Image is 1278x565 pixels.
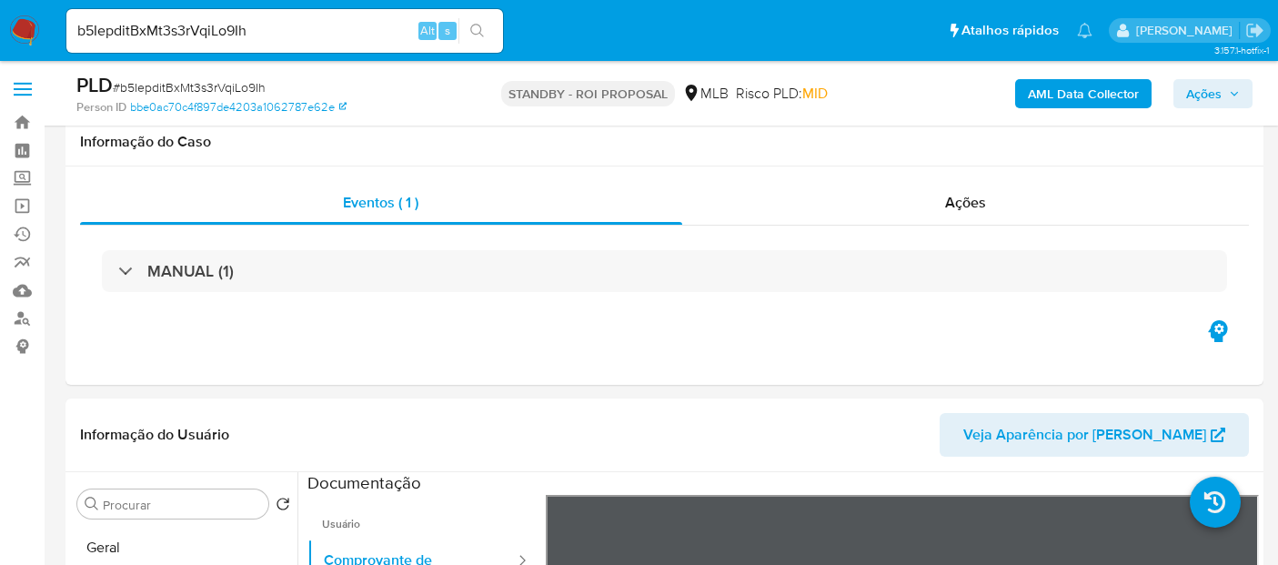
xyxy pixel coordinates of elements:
span: Eventos ( 1 ) [343,192,418,213]
h1: Informação do Caso [80,133,1249,151]
h3: MANUAL (1) [147,261,234,281]
h1: Informação do Usuário [80,426,229,444]
b: Person ID [76,99,126,116]
button: Ações [1173,79,1253,108]
b: AML Data Collector [1028,79,1139,108]
a: Sair [1245,21,1264,40]
a: bbe0ac70c4f897de4203a1062787e62e [130,99,347,116]
input: Pesquise usuários ou casos... [66,19,503,43]
span: Atalhos rápidos [961,21,1059,40]
input: Procurar [103,497,261,513]
span: MID [802,83,828,104]
button: AML Data Collector [1015,79,1152,108]
div: MANUAL (1) [102,250,1227,292]
b: PLD [76,70,113,99]
button: search-icon [458,18,496,44]
span: Alt [420,22,435,39]
span: Risco PLD: [736,84,828,104]
span: Ações [1186,79,1222,108]
p: STANDBY - ROI PROPOSAL [501,81,675,106]
a: Notificações [1077,23,1092,38]
span: s [445,22,450,39]
div: MLB [682,84,729,104]
span: Veja Aparência por [PERSON_NAME] [963,413,1206,457]
span: # b5IepditBxMt3s3rVqiLo9Ih [113,78,266,96]
p: erico.trevizan@mercadopago.com.br [1136,22,1239,39]
span: Ações [945,192,986,213]
button: Retornar ao pedido padrão [276,497,290,517]
button: Veja Aparência por [PERSON_NAME] [940,413,1249,457]
button: Procurar [85,497,99,511]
